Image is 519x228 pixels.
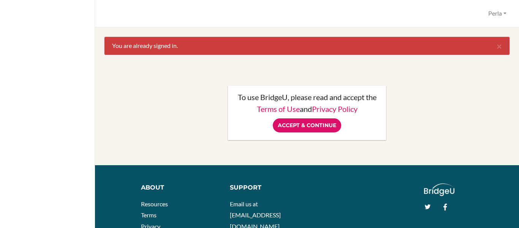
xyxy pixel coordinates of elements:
[424,183,455,196] img: logo_white@2x-f4f0deed5e89b7ecb1c2cc34c3e3d731f90f0f143d5ea2071677605dd97b5244.png
[273,118,341,132] input: Accept & Continue
[489,37,510,55] button: Close
[236,105,379,113] p: and
[104,37,510,55] div: You are already signed in.
[141,183,218,192] div: About
[230,183,302,192] div: Support
[312,104,358,113] a: Privacy Policy
[236,93,379,101] p: To use BridgeU, please read and accept the
[497,40,502,51] span: ×
[141,200,168,207] a: Resources
[485,6,510,21] button: Perla
[257,104,300,113] a: Terms of Use
[141,211,157,218] a: Terms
